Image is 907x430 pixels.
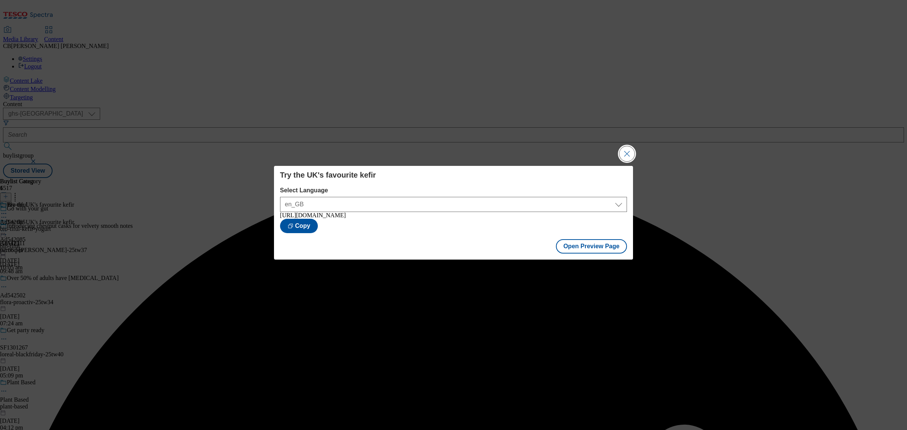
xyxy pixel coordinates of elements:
div: [URL][DOMAIN_NAME] [280,212,627,219]
label: Select Language [280,187,627,194]
div: Modal [274,166,633,260]
h4: Try the UK's favourite kefir [280,170,627,179]
button: Copy [280,219,318,233]
button: Open Preview Page [556,239,627,254]
button: Close Modal [619,146,635,161]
